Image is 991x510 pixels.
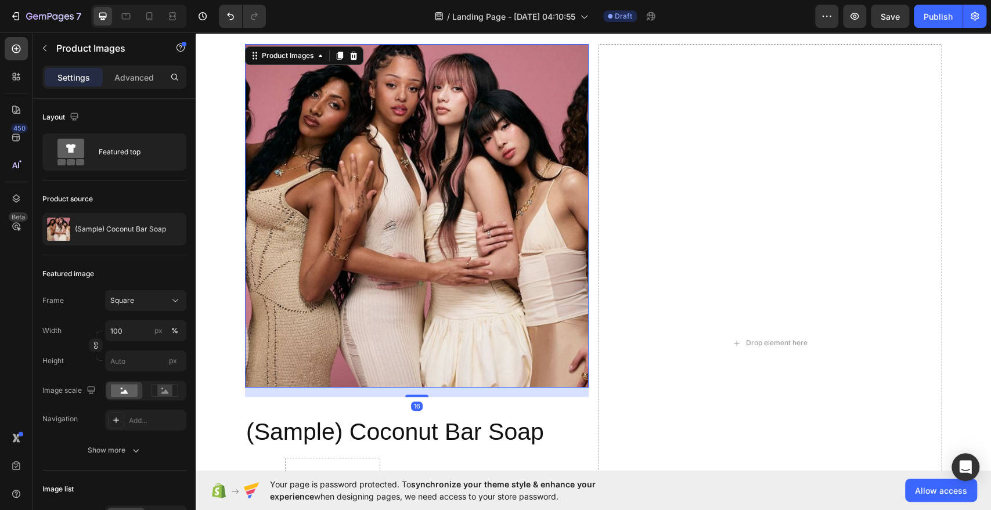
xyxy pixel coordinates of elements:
div: Show more [88,444,142,456]
div: $10.00 [49,433,80,453]
button: Show more [42,440,186,461]
div: Image scale [42,383,98,399]
label: Height [42,356,64,366]
label: Width [42,325,62,336]
button: Save [871,5,909,28]
span: Allow access [915,484,967,497]
span: Your page is password protected. To when designing pages, we need access to your store password. [270,478,641,502]
div: Beta [9,212,28,222]
input: px [105,350,186,371]
h2: (Sample) Coconut Bar Soap [49,383,393,416]
span: Square [110,295,134,306]
p: Product Images [56,41,155,55]
button: 7 [5,5,87,28]
button: px [168,324,182,338]
div: Drop element here [550,306,612,315]
div: px [154,325,163,336]
div: Navigation [42,414,78,424]
div: Image list [42,484,74,494]
div: 450 [11,124,28,133]
input: px% [105,320,186,341]
span: synchronize your theme style & enhance your experience [270,479,596,501]
p: 7 [76,9,81,23]
div: Undo/Redo [219,5,266,28]
div: Featured image [42,269,94,279]
img: product feature img [47,218,70,241]
span: / [447,10,450,23]
button: Publish [914,5,963,28]
span: px [169,356,177,365]
button: Square [105,290,186,311]
div: % [171,325,178,336]
label: Frame [42,295,64,306]
div: Layout [42,110,81,125]
div: Publish [924,10,953,23]
span: Landing Page - [DATE] 04:10:55 [452,10,575,23]
p: Settings [57,71,90,84]
span: Draft [615,11,632,21]
iframe: Design area [196,32,991,471]
p: Advanced [114,71,154,84]
div: Add... [129,415,183,426]
div: Product source [42,194,93,204]
p: (Sample) Coconut Bar Soap [75,225,166,233]
button: Allow access [905,479,977,502]
span: Save [881,12,900,21]
button: % [152,324,165,338]
div: 16 [215,369,227,378]
div: Featured top [99,139,170,165]
div: Open Intercom Messenger [952,453,979,481]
